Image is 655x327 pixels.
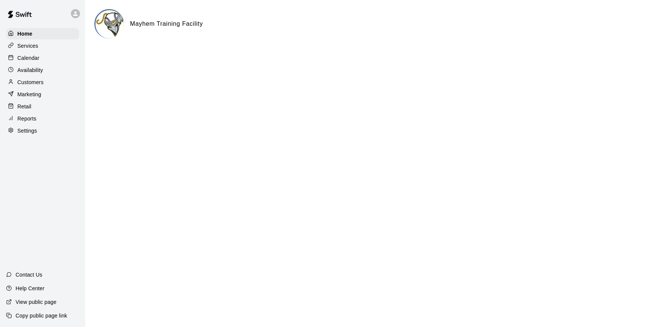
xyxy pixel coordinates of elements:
[17,103,31,110] p: Retail
[17,91,41,98] p: Marketing
[6,89,79,100] a: Marketing
[6,101,79,112] a: Retail
[17,66,43,74] p: Availability
[96,10,124,39] img: Mayhem Training Facility logo
[6,52,79,64] a: Calendar
[17,42,38,50] p: Services
[16,312,67,319] p: Copy public page link
[16,298,56,306] p: View public page
[17,115,36,122] p: Reports
[6,28,79,39] a: Home
[6,125,79,136] a: Settings
[17,30,33,38] p: Home
[6,113,79,124] a: Reports
[17,127,37,135] p: Settings
[17,54,39,62] p: Calendar
[6,77,79,88] a: Customers
[6,40,79,52] a: Services
[16,285,44,292] p: Help Center
[130,19,203,29] h6: Mayhem Training Facility
[6,64,79,76] a: Availability
[16,271,42,278] p: Contact Us
[17,78,44,86] p: Customers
